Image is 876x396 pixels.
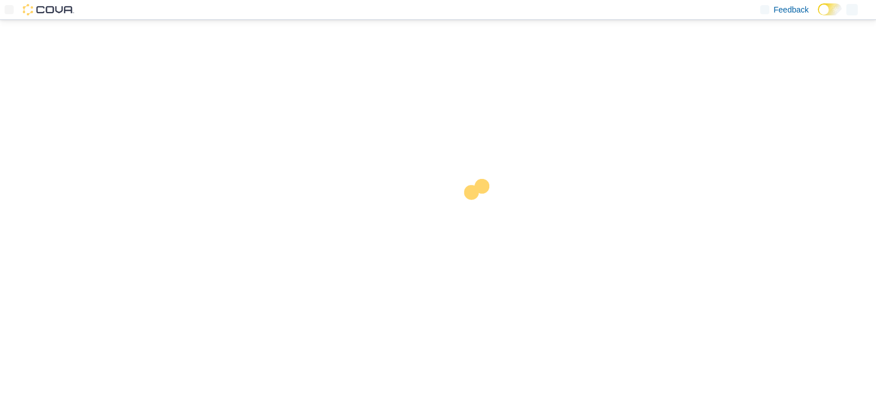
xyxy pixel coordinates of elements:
[438,170,524,256] img: cova-loader
[774,4,809,15] span: Feedback
[23,4,74,15] img: Cova
[818,3,842,15] input: Dark Mode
